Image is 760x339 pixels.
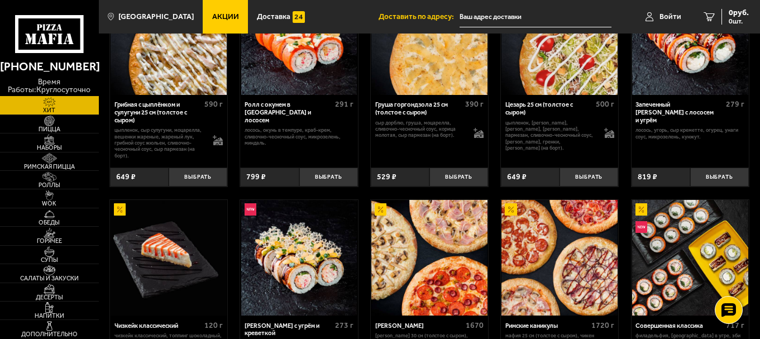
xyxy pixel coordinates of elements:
[246,173,266,181] span: 799 ₽
[505,322,589,330] div: Римские каникулы
[245,101,332,124] div: Ролл с окунем в [GEOGRAPHIC_DATA] и лососем
[377,173,396,181] span: 529 ₽
[690,168,749,187] button: Выбрать
[505,120,596,151] p: цыпленок, [PERSON_NAME], [PERSON_NAME], [PERSON_NAME], пармезан, сливочно-чесночный соус, [PERSON...
[505,101,593,116] div: Цезарь 25 см (толстое с сыром)
[111,200,227,316] img: Чизкейк классический
[501,200,618,316] a: АкционныйРимские каникулы
[635,127,744,140] p: лосось, угорь, Сыр креметте, огурец, унаги соус, микрозелень, кунжут.
[505,203,517,215] img: Акционный
[659,13,681,21] span: Войти
[204,321,223,330] span: 120 г
[114,101,202,124] div: Грибная с цыплёнком и сулугуни 25 см (толстое с сыром)
[729,9,749,17] span: 0 руб.
[638,173,657,181] span: 819 ₽
[501,200,618,316] img: Римские каникулы
[591,321,614,330] span: 1720 г
[114,203,126,215] img: Акционный
[632,200,749,316] a: АкционныйНовинкаСовершенная классика
[375,101,463,116] div: Груша горгондзола 25 см (толстое с сыром)
[245,322,332,337] div: [PERSON_NAME] с угрём и креветкой
[729,18,749,25] span: 0 шт.
[114,322,202,330] div: Чизкейк классический
[245,127,353,146] p: лосось, окунь в темпуре, краб-крем, сливочно-чесночный соус, микрозелень, миндаль.
[460,7,611,27] input: Ваш адрес доставки
[379,13,460,21] span: Доставить по адресу:
[635,203,647,215] img: Акционный
[335,321,353,330] span: 273 г
[596,99,614,109] span: 500 г
[169,168,227,187] button: Выбрать
[116,173,136,181] span: 649 ₽
[118,13,194,21] span: [GEOGRAPHIC_DATA]
[726,99,744,109] span: 279 г
[257,13,290,21] span: Доставка
[204,99,223,109] span: 590 г
[241,200,357,316] img: Ролл Калипсо с угрём и креветкой
[371,200,487,316] img: Хет Трик
[635,101,723,124] div: Запеченный [PERSON_NAME] с лососем и угрём
[375,322,463,330] div: [PERSON_NAME]
[466,321,484,330] span: 1670
[429,168,488,187] button: Выбрать
[375,203,386,215] img: Акционный
[114,127,205,159] p: цыпленок, сыр сулугуни, моцарелла, вешенки жареные, жареный лук, грибной соус Жюльен, сливочно-че...
[245,203,256,215] img: Новинка
[465,99,484,109] span: 390 г
[635,221,647,233] img: Новинка
[507,173,527,181] span: 649 ₽
[299,168,358,187] button: Выбрать
[110,200,227,316] a: АкционныйЧизкейк классический
[293,11,304,23] img: 15daf4d41897b9f0e9f617042186c801.svg
[375,120,466,139] p: сыр дорблю, груша, моцарелла, сливочно-чесночный соус, корица молотая, сыр пармезан (на борт).
[335,99,353,109] span: 291 г
[371,200,488,316] a: АкционныйХет Трик
[560,168,618,187] button: Выбрать
[240,200,357,316] a: НовинкаРолл Калипсо с угрём и креветкой
[212,13,239,21] span: Акции
[635,322,723,330] div: Совершенная классика
[632,200,748,316] img: Совершенная классика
